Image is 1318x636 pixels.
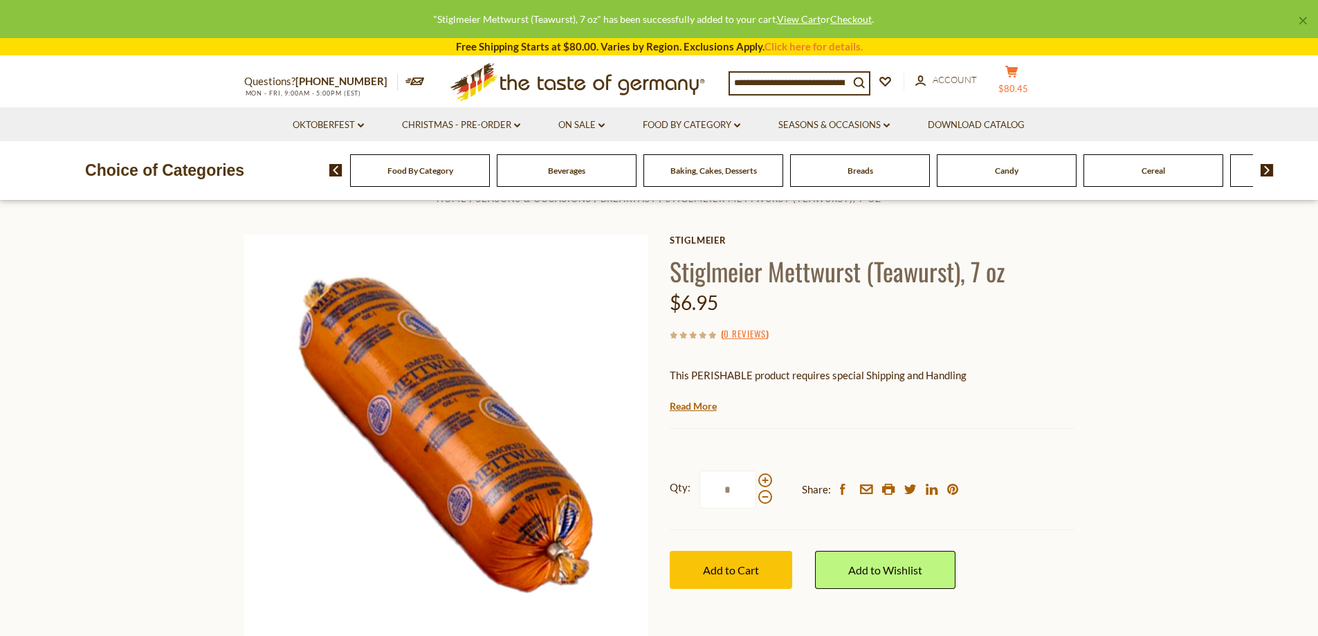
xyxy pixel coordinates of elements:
[329,164,342,176] img: previous arrow
[387,165,453,176] a: Food By Category
[815,551,955,589] a: Add to Wishlist
[670,291,718,314] span: $6.95
[558,118,605,133] a: On Sale
[777,13,821,25] a: View Cart
[699,471,756,509] input: Qty:
[670,255,1074,287] h1: Stiglmeier Mettwurst (Teawurst), 7 oz
[928,118,1025,133] a: Download Catalog
[402,118,520,133] a: Christmas - PRE-ORDER
[998,83,1028,94] span: $80.45
[778,118,890,133] a: Seasons & Occasions
[670,235,1074,246] a: Stiglmeier
[244,89,362,97] span: MON - FRI, 9:00AM - 5:00PM (EST)
[670,551,792,589] button: Add to Cart
[933,74,977,85] span: Account
[548,165,585,176] a: Beverages
[244,73,398,91] p: Questions?
[1142,165,1165,176] a: Cereal
[643,118,740,133] a: Food By Category
[670,165,757,176] a: Baking, Cakes, Desserts
[721,327,769,340] span: ( )
[670,399,717,413] a: Read More
[995,165,1018,176] a: Candy
[293,118,364,133] a: Oktoberfest
[802,481,831,498] span: Share:
[915,73,977,88] a: Account
[295,75,387,87] a: [PHONE_NUMBER]
[670,367,1074,384] p: This PERISHABLE product requires special Shipping and Handling
[830,13,872,25] a: Checkout
[765,40,863,53] a: Click here for details.
[11,11,1296,27] div: "Stiglmeier Mettwurst (Teawurst), 7 oz" has been successfully added to your cart. or .
[703,563,759,576] span: Add to Cart
[1261,164,1274,176] img: next arrow
[991,65,1033,100] button: $80.45
[683,394,1074,412] li: We will ship this product in heat-protective packaging and ice.
[670,479,690,496] strong: Qty:
[848,165,873,176] a: Breads
[1299,17,1307,25] a: ×
[724,327,766,342] a: 0 Reviews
